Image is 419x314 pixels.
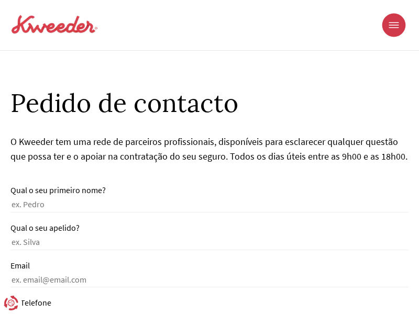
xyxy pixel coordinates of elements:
a: logo [10,14,98,37]
input: ex. Silva [10,237,409,250]
img: logo [10,14,98,35]
input: ex. email@email.com [10,274,409,287]
label: Nº Telefone [10,297,51,308]
p: O Kweeder tem uma rede de parceiros profissionais, disponíveis para esclarecer qualquer questão q... [10,134,409,165]
label: Qual o seu apelido? [10,222,80,233]
label: Email [10,260,30,271]
h1: Pedido de contacto [10,88,409,117]
input: ex. Pedro [10,199,409,212]
label: Qual o seu primeiro nome? [10,185,106,195]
